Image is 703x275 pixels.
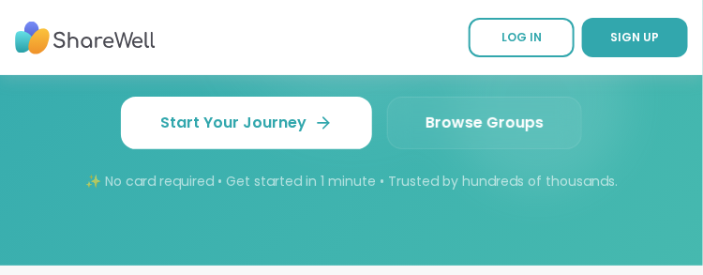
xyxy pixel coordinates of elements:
[426,112,544,134] span: Browse Groups
[469,18,575,57] a: LOG IN
[582,18,688,57] a: SIGN UP
[121,97,372,149] a: Start Your Journey
[15,12,156,64] img: ShareWell Nav Logo
[42,172,661,191] p: ✨ No card required • Get started in 1 minute • Trusted by hundreds of thousands.
[387,97,582,149] a: Browse Groups
[501,29,542,45] span: LOG IN
[611,29,660,45] span: SIGN UP
[160,112,333,134] span: Start Your Journey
